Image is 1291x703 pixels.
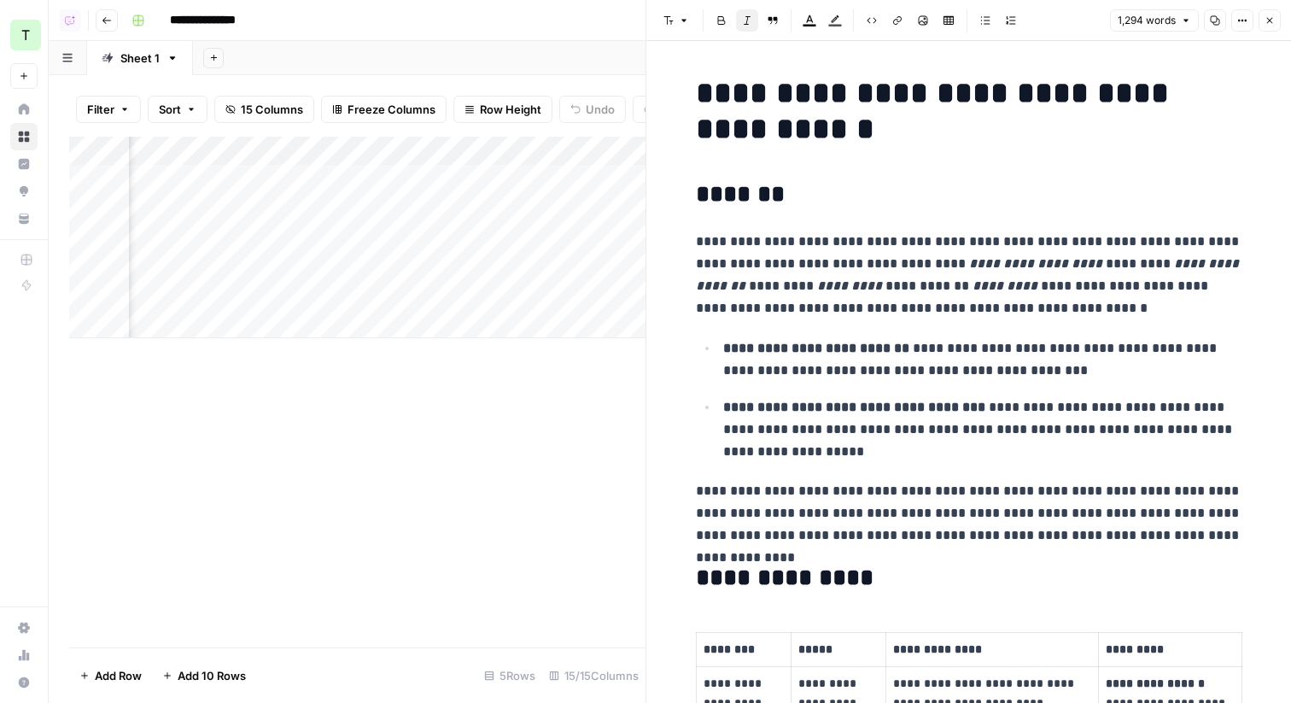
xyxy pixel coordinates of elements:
[321,96,447,123] button: Freeze Columns
[159,101,181,118] span: Sort
[214,96,314,123] button: 15 Columns
[10,150,38,178] a: Insights
[10,178,38,205] a: Opportunities
[348,101,435,118] span: Freeze Columns
[586,101,615,118] span: Undo
[559,96,626,123] button: Undo
[10,669,38,696] button: Help + Support
[241,101,303,118] span: 15 Columns
[178,667,246,684] span: Add 10 Rows
[152,662,256,689] button: Add 10 Rows
[76,96,141,123] button: Filter
[95,667,142,684] span: Add Row
[87,101,114,118] span: Filter
[10,641,38,669] a: Usage
[10,14,38,56] button: Workspace: Travis Demo
[10,96,38,123] a: Home
[542,662,645,689] div: 15/15 Columns
[148,96,207,123] button: Sort
[69,662,152,689] button: Add Row
[477,662,542,689] div: 5 Rows
[1118,13,1176,28] span: 1,294 words
[10,205,38,232] a: Your Data
[87,41,193,75] a: Sheet 1
[480,101,541,118] span: Row Height
[10,614,38,641] a: Settings
[21,25,30,45] span: T
[1110,9,1199,32] button: 1,294 words
[120,50,160,67] div: Sheet 1
[10,123,38,150] a: Browse
[453,96,552,123] button: Row Height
